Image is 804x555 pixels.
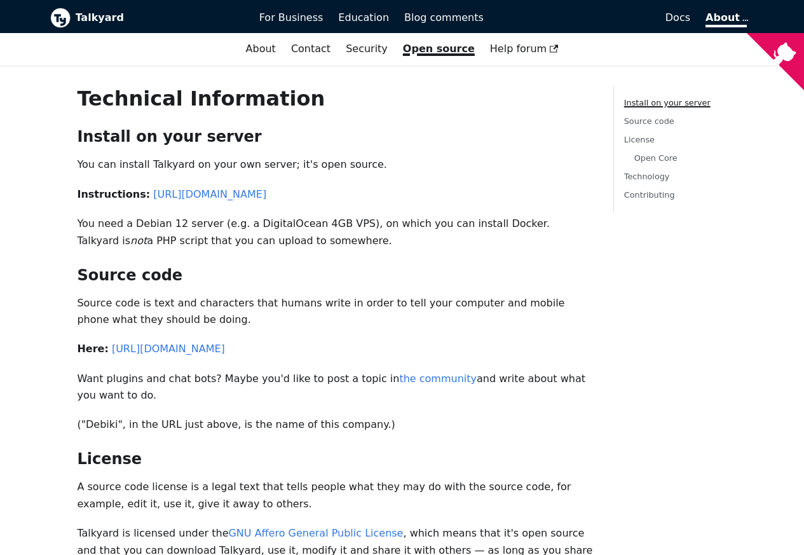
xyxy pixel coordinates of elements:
[77,416,592,433] p: ("Debiki", in the URL just above, is the name of this company.)
[76,10,242,26] b: Talkyard
[77,371,592,404] p: Want plugins and chat bots? Maybe you'd like to post a topic in and write about what you want to do.
[77,188,150,200] strong: Instructions:
[338,11,389,24] span: Education
[77,156,592,173] p: You can install Talkyard on your own server; it's open source.
[283,38,338,60] a: Contact
[330,7,397,29] a: Education
[77,343,108,355] strong: Here:
[50,8,71,28] img: Talkyard logo
[490,43,559,55] span: Help forum
[228,527,403,539] a: GNU Affero General Public License
[624,172,670,181] a: Technology
[395,38,482,60] a: Open source
[77,295,592,329] p: Source code is text and characters that humans write in order to tell your computer and mobile ph...
[77,86,592,111] h1: Technical Information
[665,11,690,24] span: Docs
[399,373,477,385] a: the community
[624,190,675,200] a: Contributing
[112,343,225,355] a: [URL][DOMAIN_NAME]
[624,116,674,126] a: Source code
[491,7,698,29] a: Docs
[705,11,746,27] a: About
[130,235,147,247] em: not
[252,7,331,29] a: For Business
[77,479,592,512] p: A source code license is a legal text that tells people what they may do with the source code, fo...
[77,449,592,469] h2: License
[404,11,484,24] span: Blog comments
[50,8,242,28] a: Talkyard logoTalkyard
[482,38,566,60] a: Help forum
[624,135,655,144] a: License
[77,216,592,249] p: You need a Debian 12 server (e.g. a DigitalOcean 4GB VPS), on which you can install Docker. Talky...
[624,98,711,107] a: Install on your server
[77,127,592,146] h2: Install on your server
[153,188,266,200] a: [URL][DOMAIN_NAME]
[259,11,324,24] span: For Business
[238,38,283,60] a: About
[77,266,592,285] h2: Source code
[338,38,395,60] a: Security
[397,7,491,29] a: Blog comments
[634,153,678,163] a: Open Core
